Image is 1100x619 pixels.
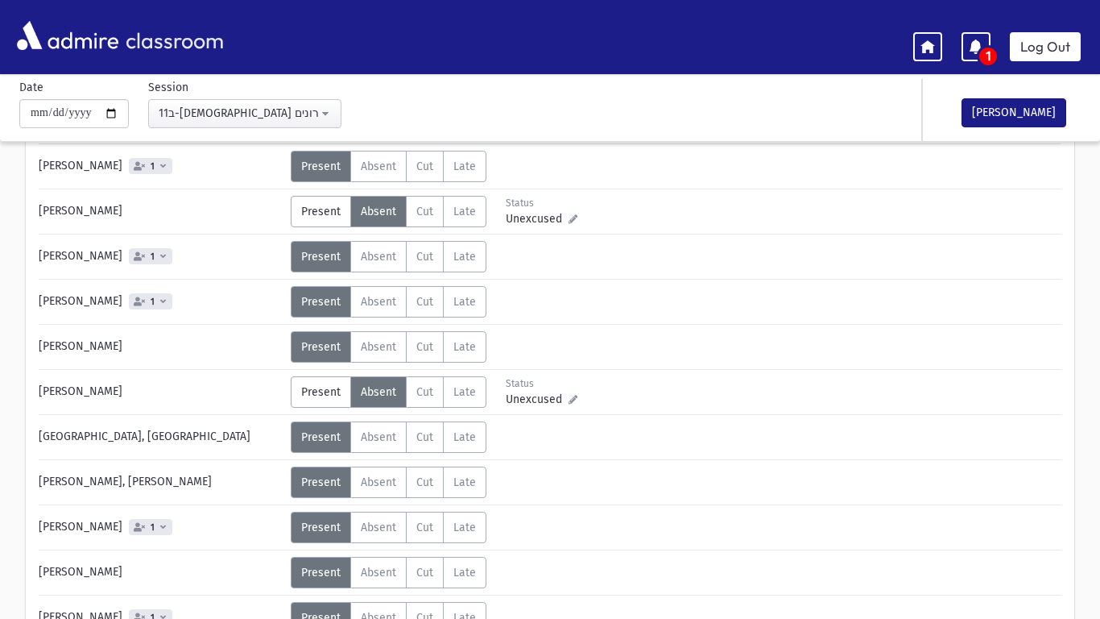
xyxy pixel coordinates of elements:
[361,430,396,444] span: Absent
[416,430,433,444] span: Cut
[416,566,433,580] span: Cut
[31,512,291,543] div: [PERSON_NAME]
[122,15,224,57] span: classroom
[291,512,486,543] div: AttTypes
[147,251,158,262] span: 1
[1010,32,1081,61] a: Log Out
[416,476,433,489] span: Cut
[453,340,476,354] span: Late
[31,422,291,453] div: [GEOGRAPHIC_DATA], [GEOGRAPHIC_DATA]
[291,422,486,453] div: AttTypes
[13,17,122,54] img: AdmirePro
[361,566,396,580] span: Absent
[506,376,577,391] div: Status
[979,48,997,64] span: 1
[301,295,341,309] span: Present
[361,340,396,354] span: Absent
[453,250,476,264] span: Late
[301,205,341,218] span: Present
[301,385,341,399] span: Present
[31,467,291,498] div: [PERSON_NAME], [PERSON_NAME]
[416,385,433,399] span: Cut
[147,161,158,172] span: 1
[19,79,43,96] label: Date
[159,105,318,122] div: 11ב-[DEMOGRAPHIC_DATA] אחרונים: [DEMOGRAPHIC_DATA](9:18AM-9:58AM)
[416,160,433,173] span: Cut
[506,391,569,408] span: Unexcused
[416,521,433,534] span: Cut
[301,250,341,264] span: Present
[361,250,396,264] span: Absent
[148,79,188,96] label: Session
[416,250,433,264] span: Cut
[361,521,396,534] span: Absent
[31,286,291,318] div: [PERSON_NAME]
[291,286,486,318] div: AttTypes
[301,521,341,534] span: Present
[291,151,486,182] div: AttTypes
[453,295,476,309] span: Late
[291,376,486,408] div: AttTypes
[291,196,486,227] div: AttTypes
[291,467,486,498] div: AttTypes
[291,241,486,272] div: AttTypes
[453,430,476,444] span: Late
[291,557,486,588] div: AttTypes
[301,160,341,173] span: Present
[31,557,291,588] div: [PERSON_NAME]
[453,476,476,489] span: Late
[361,476,396,489] span: Absent
[31,331,291,363] div: [PERSON_NAME]
[31,241,291,272] div: [PERSON_NAME]
[147,522,158,533] span: 1
[31,151,291,182] div: [PERSON_NAME]
[506,210,569,227] span: Unexcused
[31,376,291,408] div: [PERSON_NAME]
[301,476,341,489] span: Present
[453,385,476,399] span: Late
[148,99,341,128] button: 11ב-H-נביאים אחרונים: ירמיהו(9:18AM-9:58AM)
[416,340,433,354] span: Cut
[416,295,433,309] span: Cut
[291,331,486,363] div: AttTypes
[361,385,396,399] span: Absent
[416,205,433,218] span: Cut
[301,430,341,444] span: Present
[506,196,577,210] div: Status
[453,521,476,534] span: Late
[361,295,396,309] span: Absent
[31,196,291,227] div: [PERSON_NAME]
[453,160,476,173] span: Late
[147,297,158,307] span: 1
[301,566,341,580] span: Present
[361,205,396,218] span: Absent
[361,160,396,173] span: Absent
[961,98,1066,127] button: [PERSON_NAME]
[301,340,341,354] span: Present
[453,205,476,218] span: Late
